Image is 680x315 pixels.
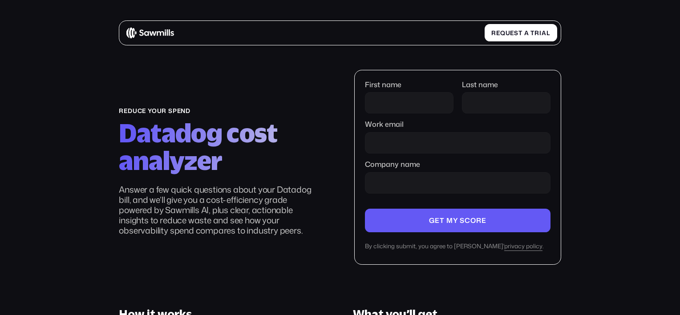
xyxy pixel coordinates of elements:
div: By clicking submit, you agree to [PERSON_NAME]' . [365,242,550,251]
a: privacy policy [504,242,542,251]
label: First name [365,81,453,89]
p: Answer a few quick questions about your Datadog bill, and we’ll give you a cost-efficiency grade ... [119,185,320,236]
span: l [546,29,550,36]
span: q [500,29,506,36]
a: Requestatrial [485,24,557,41]
span: r [534,29,539,36]
label: Company name [365,160,550,169]
span: a [542,29,546,36]
span: u [506,29,510,36]
label: Last name [462,81,550,89]
span: e [496,29,500,36]
span: t [530,29,534,36]
div: reduce your spend [119,107,320,114]
label: Work email [365,120,550,129]
h2: Datadog cost analyzer [119,119,320,174]
span: s [514,29,518,36]
span: a [524,29,529,36]
span: e [510,29,514,36]
span: t [518,29,522,36]
span: R [491,29,496,36]
span: i [539,29,542,36]
form: Company name [365,81,550,251]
